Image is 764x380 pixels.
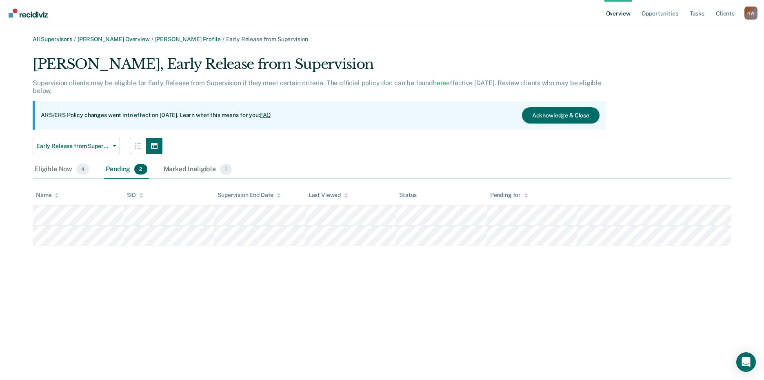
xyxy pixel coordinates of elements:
a: here [433,79,446,87]
div: [PERSON_NAME], Early Release from Supervision [33,56,606,79]
div: Pending for [490,192,528,199]
p: ARS/ERS Policy changes went into effect on [DATE]. Learn what this means for you: [41,111,271,119]
span: / [150,36,155,42]
button: Acknowledge & Close [522,107,600,124]
div: Name [36,192,59,199]
div: Supervision End Date [218,192,281,199]
span: / [221,36,226,42]
span: Early Release from Supervision [226,36,309,42]
span: 1 [220,164,232,175]
span: / [72,36,78,42]
div: Last Viewed [309,192,348,199]
span: 4 [76,164,89,175]
button: Early Release from Supervision [33,138,120,154]
div: Pending2 [104,161,149,179]
p: Supervision clients may be eligible for Early Release from Supervision if they meet certain crite... [33,79,602,95]
span: Early Release from Supervision [36,143,110,150]
img: Recidiviz [9,9,48,18]
div: Marked Ineligible1 [162,161,234,179]
a: All Supervisors [33,36,72,42]
div: N W [744,7,757,20]
div: Open Intercom Messenger [736,352,756,372]
button: Profile dropdown button [744,7,757,20]
div: SID [127,192,144,199]
div: Eligible Now4 [33,161,91,179]
a: [PERSON_NAME] Overview [78,36,150,42]
a: FAQ [260,112,271,118]
div: Status [399,192,417,199]
a: [PERSON_NAME] Profile [155,36,221,42]
span: 2 [134,164,147,175]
